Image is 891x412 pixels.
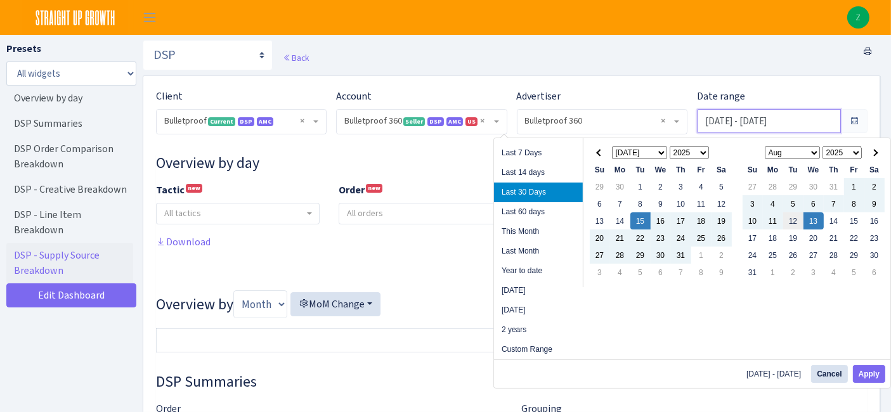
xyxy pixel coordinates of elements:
[494,222,583,241] li: This Month
[864,161,885,178] th: Sa
[337,110,506,134] span: Bulletproof 360 <span class="badge badge-success">Seller</span><span class="badge badge-primary">...
[811,365,847,383] button: Cancel
[403,117,425,126] span: Seller
[494,143,583,163] li: Last 7 Days
[691,229,712,247] td: 25
[763,161,783,178] th: Mo
[864,178,885,195] td: 2
[824,229,844,247] td: 21
[864,229,885,247] td: 23
[630,212,651,229] td: 15
[590,264,610,281] td: 3
[590,247,610,264] td: 27
[691,195,712,212] td: 11
[712,212,732,229] td: 19
[494,163,583,183] li: Last 14 days
[610,195,630,212] td: 7
[494,300,583,320] li: [DATE]
[803,264,824,281] td: 3
[134,7,166,28] button: Toggle navigation
[336,89,372,104] label: Account
[446,117,463,126] span: Amazon Marketing Cloud
[208,117,235,126] span: Current
[6,86,133,111] a: Overview by day
[339,203,563,224] input: All orders
[610,229,630,247] td: 21
[671,178,691,195] td: 3
[156,235,211,248] a: Download
[156,154,868,172] h3: Widget #10
[651,212,671,229] td: 16
[671,229,691,247] td: 24
[300,115,304,127] span: Remove all items
[853,365,885,383] button: Apply
[494,261,583,281] li: Year to date
[494,183,583,202] li: Last 30 Days
[651,229,671,247] td: 23
[610,247,630,264] td: 28
[494,281,583,300] li: [DATE]
[803,229,824,247] td: 20
[465,117,478,126] span: US
[494,202,583,222] li: Last 60 days
[691,212,712,229] td: 18
[844,195,864,212] td: 8
[481,115,485,127] span: Remove all items
[630,247,651,264] td: 29
[494,241,583,261] li: Last Month
[712,178,732,195] td: 5
[844,178,864,195] td: 1
[712,229,732,247] td: 26
[803,212,824,229] td: 13
[712,247,732,264] td: 2
[6,177,133,202] a: DSP - Creative Breakdown
[844,229,864,247] td: 22
[590,212,610,229] td: 13
[610,161,630,178] th: Mo
[763,264,783,281] td: 1
[6,136,133,177] a: DSP Order Comparison Breakdown
[651,247,671,264] td: 30
[783,264,803,281] td: 2
[743,264,763,281] td: 31
[661,115,665,127] span: Remove all items
[844,212,864,229] td: 15
[6,243,133,283] a: DSP - Supply Source Breakdown
[763,247,783,264] td: 25
[746,370,806,378] span: [DATE] - [DATE]
[590,195,610,212] td: 6
[610,212,630,229] td: 14
[164,115,311,127] span: Bulletproof <span class="badge badge-success">Current</span><span class="badge badge-primary">DSP...
[427,117,444,126] span: DSP
[186,184,202,193] sup: new
[6,202,133,243] a: DSP - Line Item Breakdown
[743,212,763,229] td: 10
[743,247,763,264] td: 24
[630,178,651,195] td: 1
[156,373,868,391] h3: Widget #37
[157,110,326,134] span: Bulletproof <span class="badge badge-success">Current</span><span class="badge badge-primary">DSP...
[783,178,803,195] td: 29
[630,229,651,247] td: 22
[743,161,763,178] th: Su
[590,229,610,247] td: 20
[671,161,691,178] th: Th
[824,161,844,178] th: Th
[844,247,864,264] td: 29
[783,247,803,264] td: 26
[590,178,610,195] td: 29
[671,264,691,281] td: 7
[743,178,763,195] td: 27
[763,212,783,229] td: 11
[494,320,583,340] li: 2 years
[803,195,824,212] td: 6
[844,161,864,178] th: Fr
[864,212,885,229] td: 16
[712,161,732,178] th: Sa
[691,178,712,195] td: 4
[630,161,651,178] th: Tu
[651,178,671,195] td: 2
[824,195,844,212] td: 7
[847,6,869,29] a: Z
[630,195,651,212] td: 8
